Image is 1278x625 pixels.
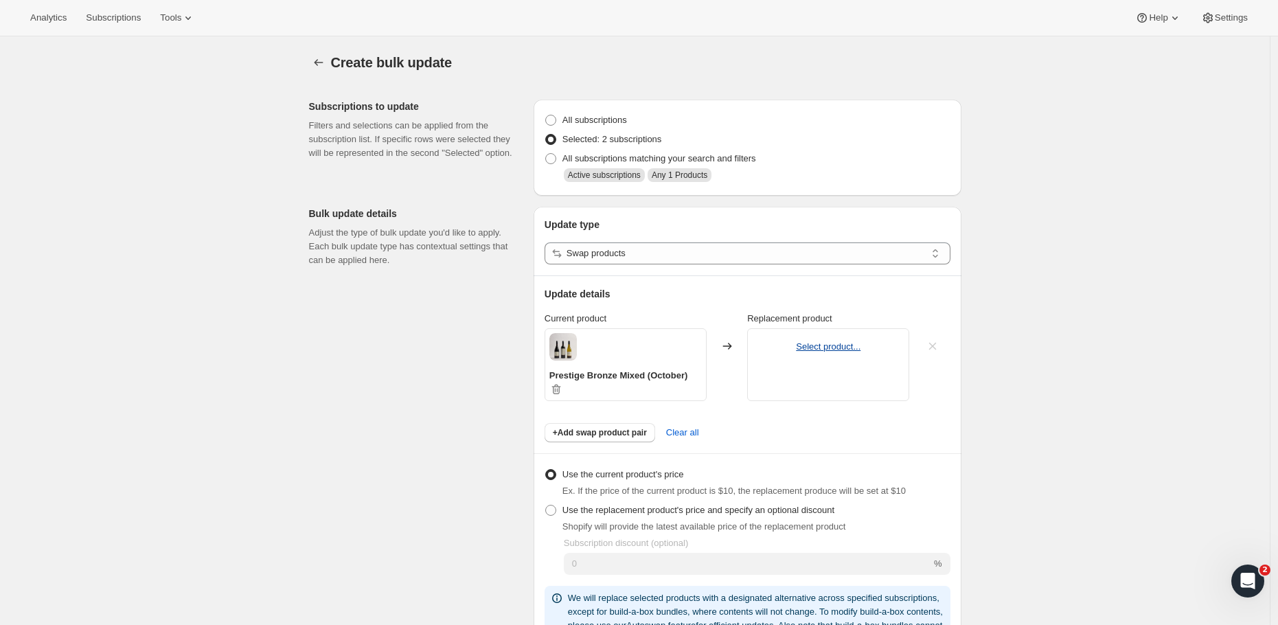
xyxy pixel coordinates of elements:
[1127,8,1189,27] button: Help
[934,558,942,569] span: %
[553,427,647,438] span: +Add swap product pair
[747,312,950,326] p: Replacement product
[652,170,707,180] span: Any 1 Products
[562,486,906,496] span: Ex. If the price of the current product is $10, the replacement produce will be set at $10
[564,553,931,575] input: 0
[545,312,747,326] p: Current product
[309,207,523,220] p: Bulk update details
[86,12,141,23] span: Subscriptions
[1259,565,1270,576] span: 2
[309,226,523,267] p: Adjust the type of bulk update you'd like to apply. Each bulk update type has contextual settings...
[658,419,707,446] button: Clear all
[1193,8,1256,27] button: Settings
[78,8,149,27] button: Subscriptions
[22,8,75,27] button: Analytics
[562,469,684,479] span: Use the current product's price
[562,505,834,515] span: Use the replacement product's price and specify an optional discount
[545,287,950,301] p: Update details
[796,341,860,352] button: Select product...
[331,55,452,70] span: Create bulk update
[549,333,577,361] span: Default Title
[1149,12,1167,23] span: Help
[562,153,756,163] span: All subscriptions matching your search and filters
[1215,12,1248,23] span: Settings
[30,12,67,23] span: Analytics
[562,115,627,125] span: All subscriptions
[666,426,699,440] span: Clear all
[549,369,688,383] h3: Prestige Bronze Mixed (October)
[568,170,641,180] span: Active subscriptions
[562,134,662,144] span: Selected: 2 subscriptions
[545,423,655,442] button: +Add swap product pair
[309,119,523,160] p: Filters and selections can be applied from the subscription list. If specific rows were selected ...
[562,521,846,532] span: Shopify will provide the latest available price of the replacement product
[545,218,950,231] p: Update type
[309,100,523,113] p: Subscriptions to update
[160,12,181,23] span: Tools
[1231,565,1264,598] iframe: Intercom live chat
[152,8,203,27] button: Tools
[564,538,688,548] span: Subscription discount (optional)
